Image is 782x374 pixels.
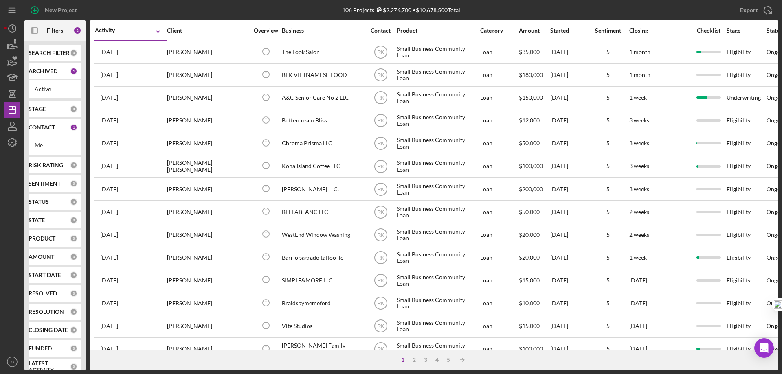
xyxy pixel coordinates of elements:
div: 0 [70,290,77,297]
div: Loan [480,293,518,314]
time: 2025-08-08 20:07 [100,209,118,215]
text: RK [377,141,384,147]
div: [DATE] [550,338,587,360]
div: 1 [70,124,77,131]
div: [DATE] [550,201,587,223]
div: [DATE] [550,224,587,245]
div: 5 [588,186,628,192]
time: 2 weeks [629,208,649,215]
div: Loan [480,201,518,223]
div: 5 [443,357,454,363]
div: 5 [588,140,628,147]
span: $20,000 [519,254,540,261]
time: 2025-08-28 19:20 [100,49,118,55]
div: 5 [588,346,628,352]
div: [DATE] [550,110,587,131]
div: Loan [480,315,518,337]
div: [PERSON_NAME] [167,64,248,86]
div: [PERSON_NAME] LLC. [282,178,363,200]
div: Category [480,27,518,34]
button: Export [732,2,778,18]
div: [DATE] [550,247,587,268]
time: 1 week [629,94,647,101]
div: [DATE] [550,64,587,86]
div: 0 [70,326,77,334]
div: Braidsbymemeford [282,293,363,314]
div: 5 [588,323,628,329]
button: New Project [24,2,85,18]
div: A&C Senior Care No 2 LLC [282,87,363,109]
b: PRODUCT [29,235,55,242]
div: Underwriting [727,87,766,109]
span: $50,000 [519,208,540,215]
div: Loan [480,224,518,245]
div: [DATE] [550,155,587,177]
div: [PERSON_NAME] Family Market [282,338,363,360]
time: 2025-08-20 04:07 [100,94,118,101]
div: Eligibility [727,338,766,360]
b: SEARCH FILTER [29,50,70,56]
div: Eligibility [727,247,766,268]
div: [DATE] [550,87,587,109]
div: 5 [588,232,628,238]
div: 5 [588,277,628,284]
div: 0 [70,105,77,113]
div: 5 [588,49,628,55]
div: SIMPLE&MORE LLC [282,269,363,291]
div: [PERSON_NAME] [167,269,248,291]
div: 0 [70,198,77,206]
div: [DATE] [550,42,587,63]
div: Loan [480,110,518,131]
div: Small Business Community Loan [397,110,478,131]
div: Eligibility [727,224,766,245]
time: 2025-08-13 21:58 [100,117,118,124]
div: Eligibility [727,201,766,223]
div: Business [282,27,363,34]
b: CONTACT [29,124,55,131]
div: 5 [588,117,628,124]
time: 2025-07-23 19:28 [100,277,118,284]
span: $35,000 [519,48,540,55]
div: [DATE] [550,133,587,154]
div: Me [35,142,75,149]
div: Small Business Community Loan [397,133,478,154]
div: [PERSON_NAME] [167,247,248,268]
div: Eligibility [727,315,766,337]
time: 3 weeks [629,186,649,192]
div: 4 [431,357,443,363]
b: RESOLUTION [29,308,64,315]
text: RK [377,301,384,306]
div: [DATE] [550,293,587,314]
div: Sentiment [588,27,628,34]
time: 2025-07-10 02:07 [100,346,118,352]
div: 0 [70,180,77,187]
div: Loan [480,338,518,360]
div: Product [397,27,478,34]
div: Loan [480,133,518,154]
div: 0 [70,308,77,315]
b: Filters [47,27,63,34]
div: 5 [588,300,628,306]
div: Small Business Community Loan [397,224,478,245]
div: Contact [365,27,396,34]
div: Chroma Prisma LLC [282,133,363,154]
div: 0 [70,235,77,242]
div: [DATE] [550,178,587,200]
div: Checklist [691,27,726,34]
div: Active [35,86,75,92]
div: Loan [480,42,518,63]
div: 0 [70,162,77,169]
text: RK [9,360,15,364]
div: Small Business Community Loan [397,64,478,86]
div: The Look Salon [282,42,363,63]
div: [PERSON_NAME] [PERSON_NAME] [167,155,248,177]
div: Eligibility [727,133,766,154]
div: Loan [480,155,518,177]
span: $12,000 [519,117,540,124]
div: [PERSON_NAME] [167,201,248,223]
time: 2025-08-11 03:23 [100,163,118,169]
div: Eligibility [727,110,766,131]
div: 2 [73,26,81,35]
div: Small Business Community Loan [397,87,478,109]
text: RK [377,232,384,238]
